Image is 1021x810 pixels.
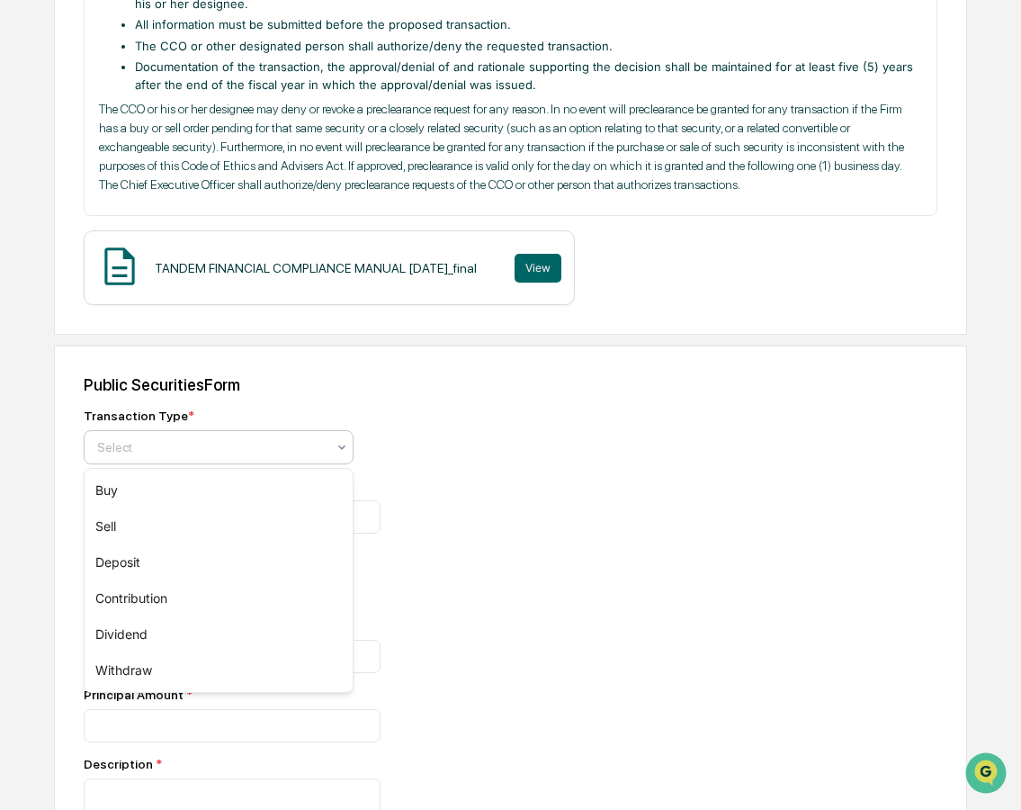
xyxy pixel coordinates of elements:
a: Powered byPylon [127,304,218,319]
a: 🔎Data Lookup [11,254,121,286]
button: Start new chat [306,143,327,165]
div: Contribution [85,580,353,616]
button: View [515,254,561,283]
div: Sell [85,508,353,544]
div: Number of Shares [84,618,713,633]
div: Deposit [85,544,353,580]
div: Buy [85,472,353,508]
div: Public Securities Form [84,375,937,394]
a: 🗄️Attestations [123,220,230,252]
a: 🖐️Preclearance [11,220,123,252]
span: Preclearance [36,227,116,245]
span: Attestations [148,227,223,245]
div: TANDEM FINANCIAL COMPLIANCE MANUAL [DATE]_final [155,261,477,275]
img: Document Icon [97,244,142,289]
img: 1746055101610-c473b297-6a78-478c-a979-82029cc54cd1 [18,138,50,170]
iframe: Open customer support [963,751,1012,799]
li: The CCO or other designated person shall authorize/deny the requested transaction. [135,38,923,56]
div: Description [84,757,713,771]
p: The CCO or his or her designee may deny or revoke a preclearance request for any reason. In no ev... [99,100,922,194]
div: Symbol (e.g. Ticker, CUSIP) [84,479,713,493]
div: Transaction Type [84,409,194,423]
span: Pylon [179,305,218,319]
div: 🗄️ [130,229,145,243]
div: Principal Amount [84,688,713,702]
div: Withdraw [85,652,353,688]
div: 🔎 [18,263,32,277]
span: Data Lookup [36,261,113,279]
p: How can we help? [18,38,327,67]
div: We're available if you need us! [61,156,228,170]
li: All information must be submitted before the proposed transaction. [135,16,923,34]
div: Dividend [85,616,353,652]
div: 🖐️ [18,229,32,243]
li: Documentation of the transaction, the approval/denial of and rationale supporting the decision sh... [135,58,923,94]
div: Start new chat [61,138,295,156]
